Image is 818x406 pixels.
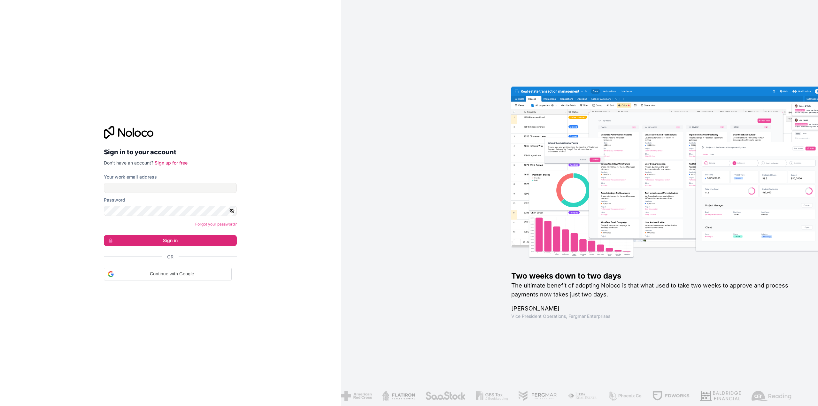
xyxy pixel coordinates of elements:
img: /assets/airreading-FwAmRzSr.png [751,391,791,401]
input: Password [104,206,237,216]
img: /assets/baldridge-DxmPIwAm.png [699,391,741,401]
h2: The ultimate benefit of adopting Noloco is that what used to take two weeks to approve and proces... [511,281,798,299]
img: /assets/flatiron-C8eUkumj.png [382,391,415,401]
label: Your work email address [104,174,157,180]
img: /assets/american-red-cross-BAupjrZR.png [341,391,372,401]
h1: Vice President Operations , Fergmar Enterprises [511,313,798,319]
span: Don't have an account? [104,160,153,165]
input: Email address [104,183,237,193]
button: Sign in [104,235,237,246]
a: Forgot your password? [195,222,237,226]
label: Password [104,197,125,203]
h1: [PERSON_NAME] [511,304,798,313]
h1: Two weeks down to two days [511,271,798,281]
h2: Sign in to your account [104,146,237,158]
img: /assets/fergmar-CudnrXN5.png [518,391,557,401]
span: Or [167,254,174,260]
img: /assets/gbstax-C-GtDUiK.png [475,391,508,401]
span: Continue with Google [116,271,228,277]
img: /assets/phoenix-BREaitsQ.png [607,391,642,401]
div: Continue with Google [104,268,232,280]
img: /assets/fiera-fwj2N5v4.png [567,391,598,401]
img: /assets/saastock-C6Zbiodz.png [425,391,466,401]
a: Sign up for free [155,160,188,165]
img: /assets/fdworks-Bi04fVtw.png [652,391,690,401]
